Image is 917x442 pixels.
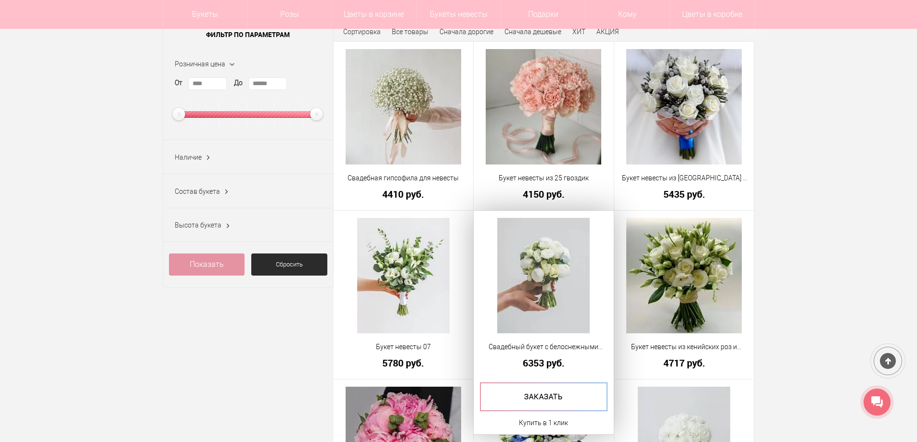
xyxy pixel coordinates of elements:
[340,342,467,352] a: Букет невесты 07
[572,28,585,36] a: ХИТ
[626,218,742,333] img: Букет невесты из кенийских роз и эустомы
[175,153,202,161] span: Наличие
[340,358,467,368] a: 5780 руб.
[480,173,607,183] a: Букет невесты из 25 гвоздик
[346,49,461,164] img: Свадебная гипсофила для невесты
[340,189,467,199] a: 4410 руб.
[163,23,333,47] span: Фильтр по параметрам
[519,417,568,429] a: Купить в 1 клик
[343,28,381,36] span: Сортировка
[357,218,450,333] img: Букет невесты 07
[234,78,243,88] label: До
[175,60,225,68] span: Розничная цена
[175,221,221,229] span: Высота букета
[626,49,742,164] img: Букет невесты из брунии и белых роз
[175,78,182,88] label: От
[504,28,561,36] a: Сначала дешевые
[480,189,607,199] a: 4150 руб.
[175,188,220,195] span: Состав букета
[480,342,607,352] a: Свадебный букет с белоснежными пионами
[169,253,245,276] a: Показать
[596,28,619,36] a: АКЦИЯ
[620,342,748,352] a: Букет невесты из кенийских роз и эустомы
[620,173,748,183] a: Букет невесты из [GEOGRAPHIC_DATA] и белых роз
[620,189,748,199] a: 5435 руб.
[392,28,428,36] a: Все товары
[340,173,467,183] a: Свадебная гипсофила для невесты
[439,28,493,36] a: Сначала дорогие
[251,253,327,276] a: Сбросить
[620,358,748,368] a: 4717 руб.
[480,358,607,368] a: 6353 руб.
[486,49,601,164] img: Букет невесты из 25 гвоздик
[497,218,590,333] img: Свадебный букет с белоснежными пионами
